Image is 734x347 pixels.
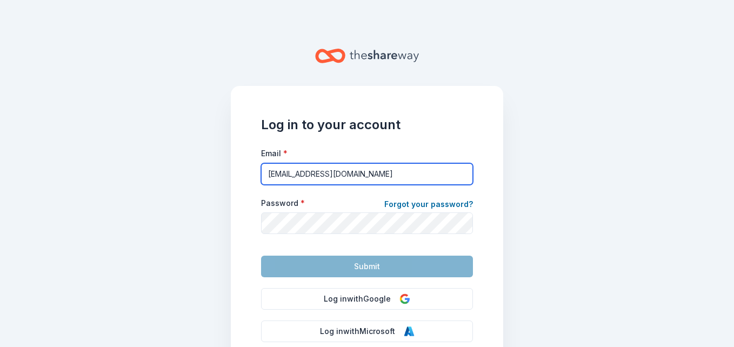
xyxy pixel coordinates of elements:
[315,43,419,69] a: Home
[399,293,410,304] img: Google Logo
[404,326,415,337] img: Microsoft Logo
[261,198,305,209] label: Password
[261,116,473,134] h1: Log in to your account
[261,321,473,342] button: Log inwithMicrosoft
[261,148,288,159] label: Email
[384,198,473,213] a: Forgot your password?
[261,288,473,310] button: Log inwithGoogle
